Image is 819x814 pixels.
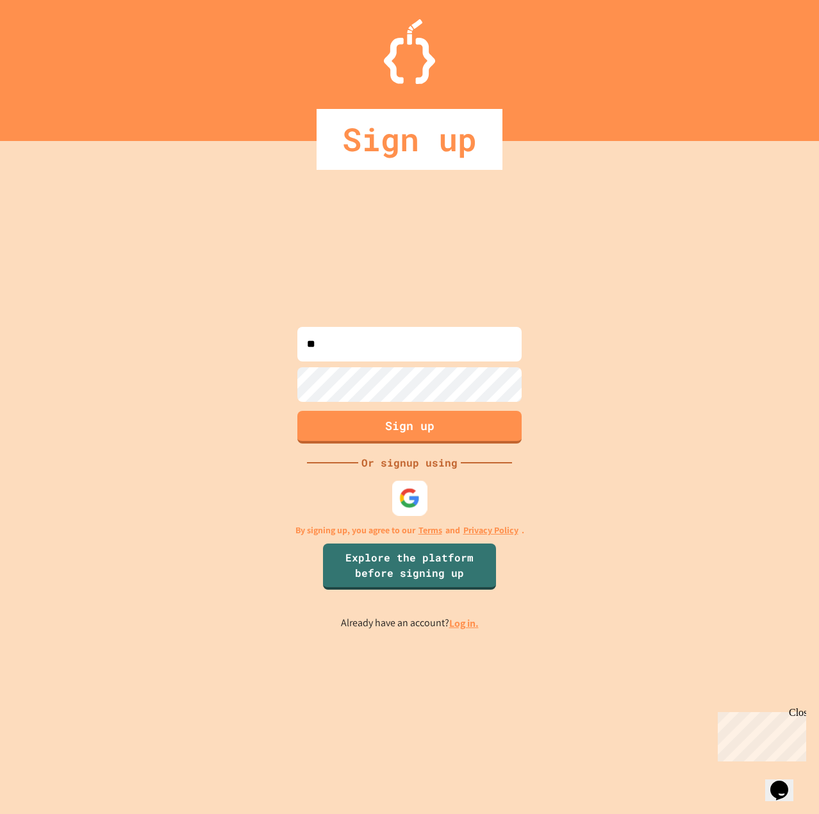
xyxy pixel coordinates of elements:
p: By signing up, you agree to our and . [295,524,524,537]
img: google-icon.svg [399,488,420,509]
iframe: chat widget [765,763,806,801]
p: Already have an account? [341,615,479,631]
div: Or signup using [358,455,461,470]
a: Explore the platform before signing up [323,544,496,590]
button: Sign up [297,411,522,444]
a: Log in. [449,617,479,630]
a: Terms [418,524,442,537]
iframe: chat widget [713,707,806,761]
img: Logo.svg [384,19,435,84]
div: Chat with us now!Close [5,5,88,81]
a: Privacy Policy [463,524,518,537]
div: Sign up [317,109,502,170]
